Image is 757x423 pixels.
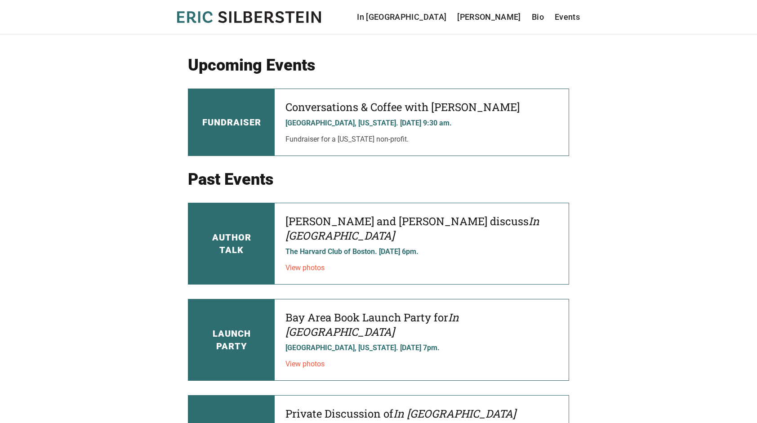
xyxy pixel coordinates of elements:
p: [GEOGRAPHIC_DATA], [US_STATE]. [DATE] 7pm. [285,343,558,353]
a: View photos [285,360,325,368]
p: [GEOGRAPHIC_DATA], [US_STATE]. [DATE] 9:30 am. [285,118,558,129]
a: Events [555,11,580,23]
a: In [GEOGRAPHIC_DATA] [357,11,446,23]
h1: Upcoming Events [188,56,569,74]
h3: Author Talk [212,231,251,256]
h3: Launch Party [213,327,251,352]
a: View photos [285,263,325,272]
a: Bio [532,11,544,23]
em: In [GEOGRAPHIC_DATA] [285,214,539,243]
h4: Bay Area Book Launch Party for [285,310,558,339]
h3: Fundraiser [202,116,261,129]
h1: Past Events [188,170,569,188]
p: The Harvard Club of Boston. [DATE] 6pm. [285,246,558,257]
em: In [GEOGRAPHIC_DATA] [285,310,459,339]
h4: Private Discussion of [285,406,558,421]
a: [PERSON_NAME] [457,11,521,23]
h4: Conversations & Coffee with [PERSON_NAME] [285,100,558,114]
h4: [PERSON_NAME] and [PERSON_NAME] discuss [285,214,558,243]
p: Fundraiser for a [US_STATE] non-profit. [285,134,558,145]
em: In [GEOGRAPHIC_DATA] [393,406,516,421]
